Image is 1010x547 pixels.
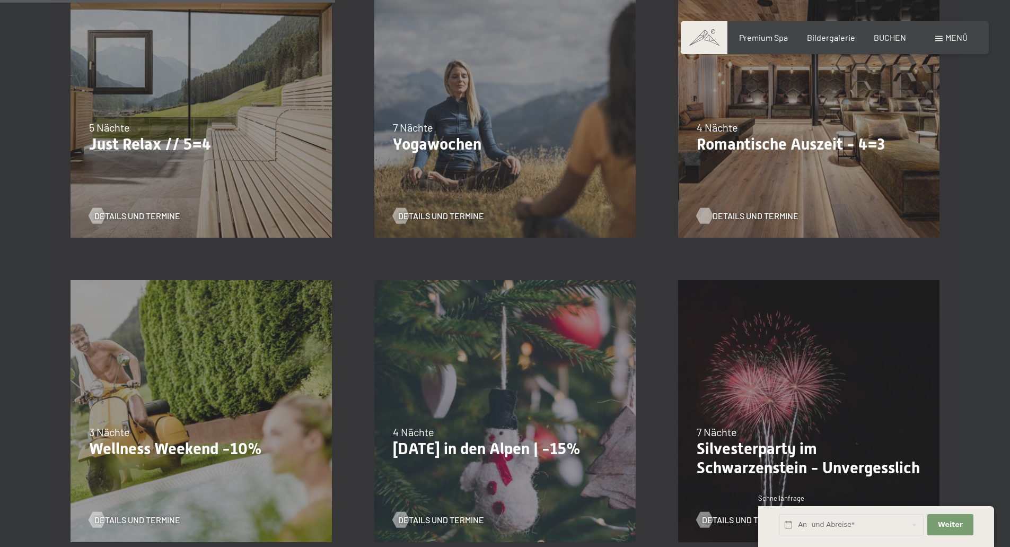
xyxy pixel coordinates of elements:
[945,32,968,42] span: Menü
[94,210,180,222] span: Details und Termine
[938,520,963,529] span: Weiter
[697,426,737,438] span: 7 Nächte
[874,32,906,42] a: BUCHEN
[927,514,973,536] button: Weiter
[398,514,484,526] span: Details und Termine
[89,514,180,526] a: Details und Termine
[393,426,434,438] span: 4 Nächte
[697,135,921,154] p: Romantische Auszeit - 4=3
[89,135,313,154] p: Just Relax // 5=4
[89,439,313,458] p: Wellness Weekend -10%
[398,210,484,222] span: Details und Termine
[697,210,788,222] a: Details und Termine
[713,210,798,222] span: Details und Termine
[393,514,484,526] a: Details und Termine
[758,494,804,502] span: Schnellanfrage
[393,135,617,154] p: Yogawochen
[697,121,738,134] span: 4 Nächte
[89,426,130,438] span: 3 Nächte
[807,32,855,42] a: Bildergalerie
[393,121,433,134] span: 7 Nächte
[89,121,130,134] span: 5 Nächte
[94,514,180,526] span: Details und Termine
[739,32,788,42] a: Premium Spa
[393,210,484,222] a: Details und Termine
[697,514,788,526] a: Details und Termine
[89,210,180,222] a: Details und Termine
[702,514,788,526] span: Details und Termine
[697,439,921,477] p: Silvesterparty im Schwarzenstein - Unvergesslich
[393,439,617,458] p: [DATE] in den Alpen | -15%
